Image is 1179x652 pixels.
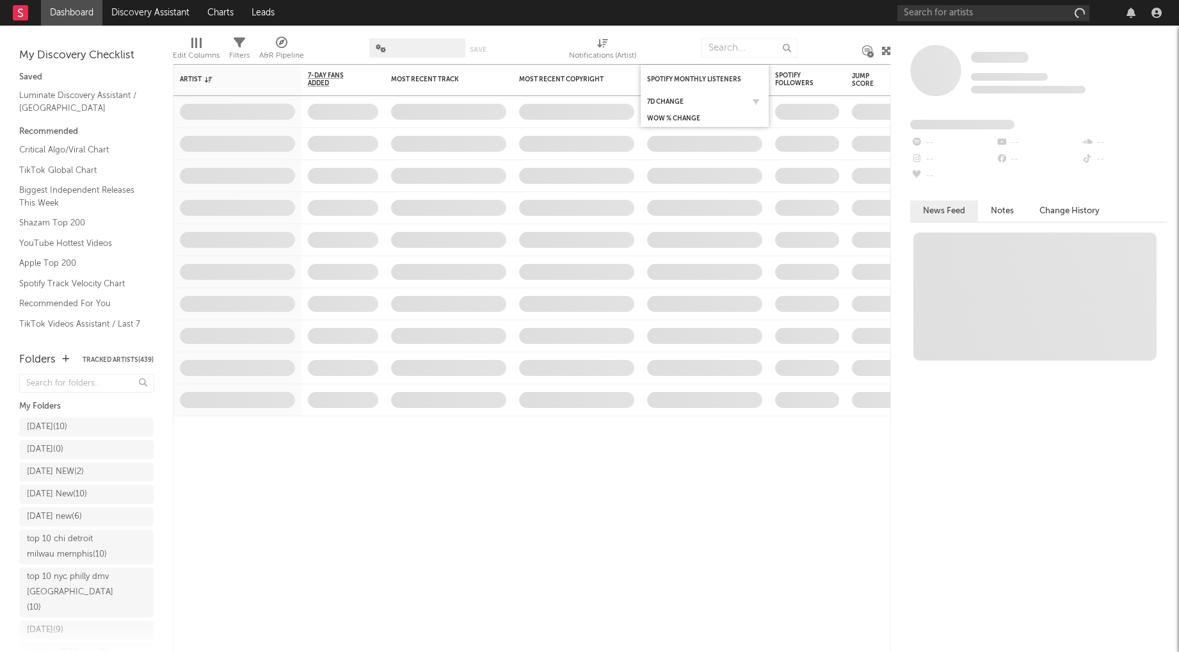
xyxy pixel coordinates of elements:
[27,487,87,502] div: [DATE] New ( 10 )
[519,76,615,83] div: Most Recent Copyright
[19,399,154,414] div: My Folders
[173,48,220,63] div: Edit Columns
[647,115,743,122] div: WoW % Change
[971,73,1048,81] span: Tracking Since: [DATE]
[180,76,276,83] div: Artist
[971,51,1029,64] a: Some Artist
[775,72,820,87] div: Spotify Followers
[229,48,250,63] div: Filters
[27,509,82,525] div: [DATE] new ( 6 )
[19,567,154,617] a: top 10 nyc philly dmv [GEOGRAPHIC_DATA](10)
[27,569,117,615] div: top 10 nyc philly dmv [GEOGRAPHIC_DATA] ( 10 )
[910,134,995,151] div: --
[19,88,141,115] a: Luminate Discovery Assistant / [GEOGRAPHIC_DATA]
[19,143,141,157] a: Critical Algo/Viral Chart
[19,418,154,437] a: [DATE](10)
[19,317,141,343] a: TikTok Videos Assistant / Last 7 Days - Top
[83,357,154,363] button: Tracked Artists(439)
[19,236,141,250] a: YouTube Hottest Videos
[27,420,67,435] div: [DATE] ( 10 )
[910,120,1015,129] span: Fans Added by Platform
[995,151,1080,168] div: --
[27,442,63,457] div: [DATE] ( 0 )
[750,95,762,108] button: Filter by 7d Change
[27,623,63,638] div: [DATE] ( 9 )
[259,48,304,63] div: A&R Pipeline
[1027,200,1112,222] button: Change History
[19,48,154,63] div: My Discovery Checklist
[852,72,884,88] div: Jump Score
[19,352,56,368] div: Folders
[19,485,154,504] a: [DATE] New(10)
[19,163,141,177] a: TikTok Global Chart
[259,32,304,69] div: A&R Pipeline
[19,507,154,526] a: [DATE] new(6)
[19,462,154,482] a: [DATE] NEW(2)
[569,32,636,69] div: Notifications (Artist)
[173,32,220,69] div: Edit Columns
[910,200,978,222] button: News Feed
[995,134,1080,151] div: --
[19,440,154,459] a: [DATE](0)
[971,52,1029,63] span: Some Artist
[27,464,84,480] div: [DATE] NEW ( 2 )
[391,76,487,83] div: Most Recent Track
[647,98,743,106] div: 7d Change
[19,374,154,393] input: Search for folders...
[19,124,154,140] div: Recommended
[971,86,1086,94] span: 0 fans last week
[27,532,117,562] div: top 10 chi detroit milwau memphis ( 10 )
[470,46,486,53] button: Save
[19,216,141,230] a: Shazam Top 200
[569,48,636,63] div: Notifications (Artist)
[1081,151,1166,168] div: --
[229,32,250,69] div: Filters
[910,168,995,184] div: --
[19,621,154,640] a: [DATE](9)
[897,5,1089,21] input: Search for artists
[19,183,141,209] a: Biggest Independent Releases This Week
[308,72,359,87] span: 7-Day Fans Added
[19,70,154,85] div: Saved
[702,38,798,58] input: Search...
[978,200,1027,222] button: Notes
[910,151,995,168] div: --
[19,530,154,564] a: top 10 chi detroit milwau memphis(10)
[1081,134,1166,151] div: --
[19,277,141,291] a: Spotify Track Velocity Chart
[647,76,743,83] div: Spotify Monthly Listeners
[19,297,141,311] a: Recommended For You
[19,256,141,270] a: Apple Top 200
